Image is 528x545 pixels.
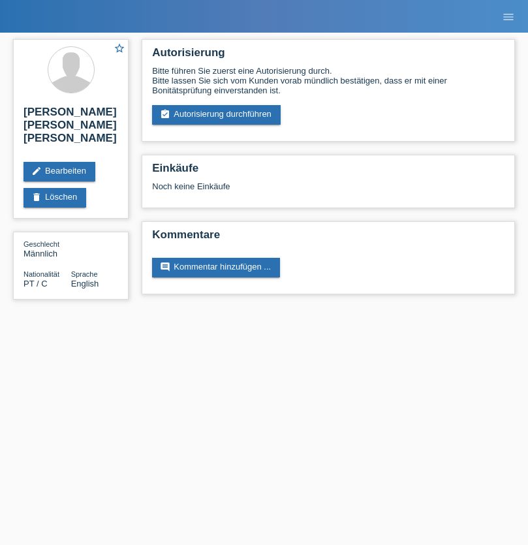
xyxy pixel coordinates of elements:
span: Nationalität [23,270,59,278]
i: menu [502,10,515,23]
span: English [71,279,99,288]
span: Geschlecht [23,240,59,248]
h2: Kommentare [152,228,505,248]
a: star_border [114,42,125,56]
a: assignment_turned_inAutorisierung durchführen [152,105,281,125]
div: Noch keine Einkäufe [152,181,505,201]
a: editBearbeiten [23,162,95,181]
a: deleteLöschen [23,188,86,208]
i: delete [31,192,42,202]
i: edit [31,166,42,176]
i: star_border [114,42,125,54]
span: Portugal / C / 08.02.1986 [23,279,48,288]
h2: [PERSON_NAME] [PERSON_NAME] [PERSON_NAME] [23,106,118,151]
i: assignment_turned_in [160,109,170,119]
div: Bitte führen Sie zuerst eine Autorisierung durch. Bitte lassen Sie sich vom Kunden vorab mündlich... [152,66,505,95]
h2: Autorisierung [152,46,505,66]
h2: Einkäufe [152,162,505,181]
a: menu [495,12,521,20]
a: commentKommentar hinzufügen ... [152,258,280,277]
span: Sprache [71,270,98,278]
i: comment [160,262,170,272]
div: Männlich [23,239,71,258]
